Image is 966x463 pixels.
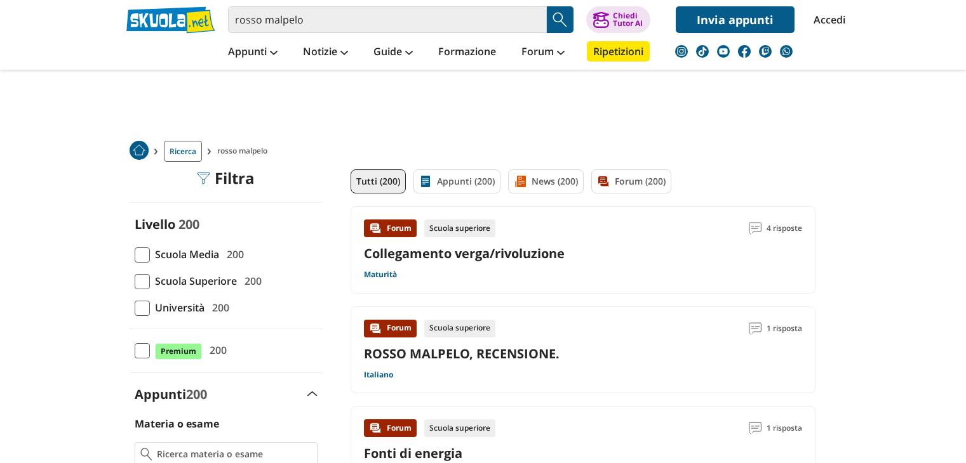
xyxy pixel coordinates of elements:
[767,320,802,337] span: 1 risposta
[551,10,570,29] img: Cerca appunti, riassunti o versioni
[370,41,416,64] a: Guide
[749,422,761,434] img: Commenti lettura
[749,322,761,335] img: Commenti lettura
[351,169,406,193] a: Tutti (200)
[364,270,397,280] a: Maturità
[222,246,244,263] span: 200
[508,169,584,193] a: News (200)
[675,45,688,58] img: instagram
[307,391,318,396] img: Apri e chiudi sezione
[197,172,210,185] img: Filtra filtri mobile
[369,422,382,434] img: Forum contenuto
[135,386,207,403] label: Appunti
[197,169,255,187] div: Filtra
[717,45,730,58] img: youtube
[135,417,219,431] label: Materia o esame
[150,299,205,316] span: Università
[150,246,219,263] span: Scuola Media
[424,219,495,237] div: Scuola superiore
[424,419,495,437] div: Scuola superiore
[613,12,643,27] div: Chiedi Tutor AI
[759,45,772,58] img: twitch
[239,273,262,289] span: 200
[767,419,802,437] span: 1 risposta
[591,169,671,193] a: Forum (200)
[514,175,527,188] img: News filtro contenuto
[780,45,793,58] img: WhatsApp
[364,345,560,362] a: ROSSO MALPELO, RECENSIONE.
[300,41,351,64] a: Notizie
[369,322,382,335] img: Forum contenuto
[435,41,499,64] a: Formazione
[150,273,237,289] span: Scuola Superiore
[217,141,272,162] span: rosso malpelo
[676,6,795,33] a: Invia appunti
[696,45,709,58] img: tiktok
[369,222,382,235] img: Forum contenuto
[130,141,149,160] img: Home
[364,419,417,437] div: Forum
[155,343,202,360] span: Premium
[597,175,610,188] img: Forum filtro contenuto
[225,41,281,64] a: Appunti
[738,45,751,58] img: facebook
[178,216,199,233] span: 200
[207,299,229,316] span: 200
[364,445,462,462] a: Fonti di energia
[140,448,152,460] img: Ricerca materia o esame
[130,141,149,162] a: Home
[157,448,311,460] input: Ricerca materia o esame
[814,6,840,33] a: Accedi
[228,6,547,33] input: Cerca appunti, riassunti o versioni
[164,141,202,162] a: Ricerca
[364,370,393,380] a: Italiano
[364,320,417,337] div: Forum
[767,219,802,237] span: 4 risposte
[186,386,207,403] span: 200
[586,6,650,33] button: ChiediTutor AI
[419,175,432,188] img: Appunti filtro contenuto
[547,6,574,33] button: Search Button
[587,41,650,62] a: Ripetizioni
[364,245,565,262] a: Collegamento verga/rivoluzione
[424,320,495,337] div: Scuola superiore
[518,41,568,64] a: Forum
[364,219,417,237] div: Forum
[749,222,761,235] img: Commenti lettura
[205,342,227,358] span: 200
[135,216,175,233] label: Livello
[413,169,500,193] a: Appunti (200)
